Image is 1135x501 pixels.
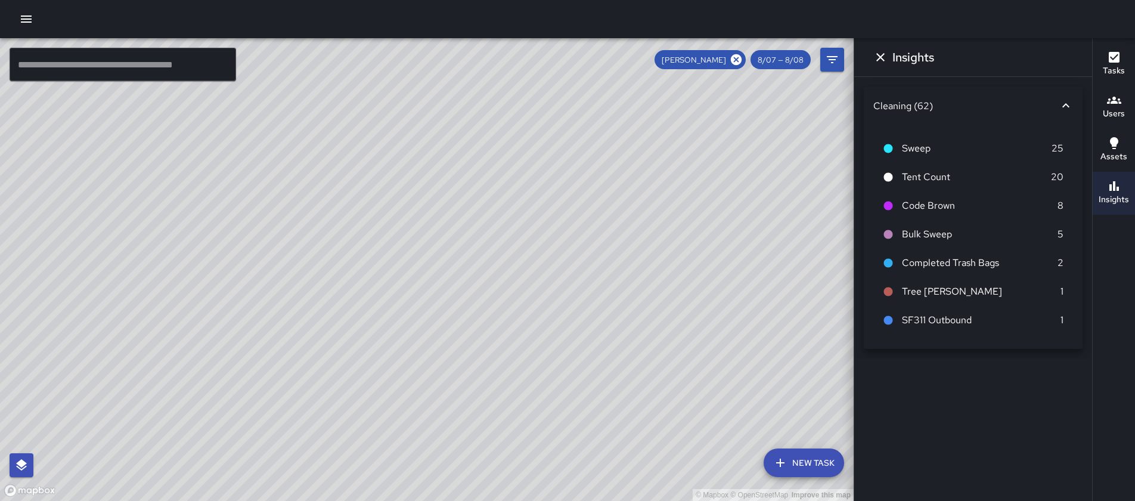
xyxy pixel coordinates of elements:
span: SF311 Outbound [902,313,1060,327]
span: Bulk Sweep [902,227,1058,242]
span: Completed Trash Bags [902,256,1058,270]
span: Code Brown [902,199,1058,213]
div: [PERSON_NAME] [655,50,746,69]
h6: Users [1103,107,1125,120]
button: Assets [1093,129,1135,172]
span: Tent Count [902,170,1051,184]
h6: Insights [892,48,934,67]
span: Tree [PERSON_NAME] [902,284,1060,299]
p: 2 [1058,256,1063,270]
p: 1 [1060,313,1063,327]
span: 8/07 — 8/08 [751,55,811,65]
p: 20 [1051,170,1063,184]
div: Cleaning (62) [864,86,1083,125]
button: Insights [1093,172,1135,215]
h6: Tasks [1103,64,1125,78]
button: Users [1093,86,1135,129]
p: 8 [1058,199,1063,213]
span: [PERSON_NAME] [655,55,733,65]
h6: Insights [1099,193,1129,206]
h6: Assets [1100,150,1127,163]
button: Dismiss [869,45,892,69]
p: 25 [1052,141,1063,156]
button: Tasks [1093,43,1135,86]
button: New Task [764,449,844,477]
span: Sweep [902,141,1052,156]
p: 5 [1058,227,1063,242]
p: 1 [1060,284,1063,299]
button: Filters [820,48,844,72]
div: Cleaning (62) [873,100,1059,112]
